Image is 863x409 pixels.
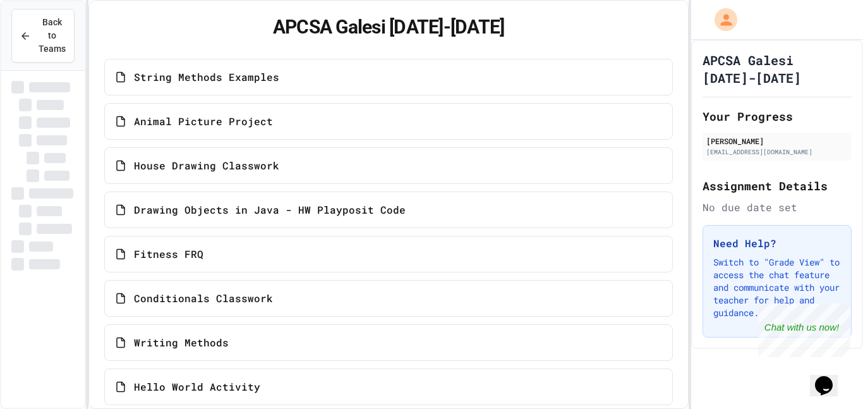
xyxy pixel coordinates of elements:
span: Back to Teams [39,16,66,56]
span: Fitness FRQ [134,247,203,262]
h1: APCSA Galesi [DATE]-[DATE] [104,16,673,39]
a: Fitness FRQ [104,236,673,272]
a: Animal Picture Project [104,103,673,140]
h2: Your Progress [703,107,852,125]
h3: Need Help? [713,236,841,251]
span: Conditionals Classwork [134,291,273,306]
a: Hello World Activity [104,369,673,405]
span: String Methods Examples [134,70,279,85]
div: [EMAIL_ADDRESS][DOMAIN_NAME] [706,147,848,157]
a: Writing Methods [104,324,673,361]
iframe: chat widget [758,303,850,357]
a: Drawing Objects in Java - HW Playposit Code [104,192,673,228]
span: Writing Methods [134,335,229,350]
h2: Assignment Details [703,177,852,195]
span: Hello World Activity [134,379,260,394]
div: No due date set [703,200,852,215]
div: My Account [701,5,740,34]
span: House Drawing Classwork [134,158,279,173]
span: Animal Picture Project [134,114,273,129]
a: String Methods Examples [104,59,673,95]
h1: APCSA Galesi [DATE]-[DATE] [703,51,852,87]
div: [PERSON_NAME] [706,135,848,147]
p: Switch to "Grade View" to access the chat feature and communicate with your teacher for help and ... [713,256,841,319]
span: Drawing Objects in Java - HW Playposit Code [134,202,406,217]
a: Conditionals Classwork [104,280,673,317]
iframe: chat widget [810,358,850,396]
a: House Drawing Classwork [104,147,673,184]
button: Back to Teams [11,9,75,63]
